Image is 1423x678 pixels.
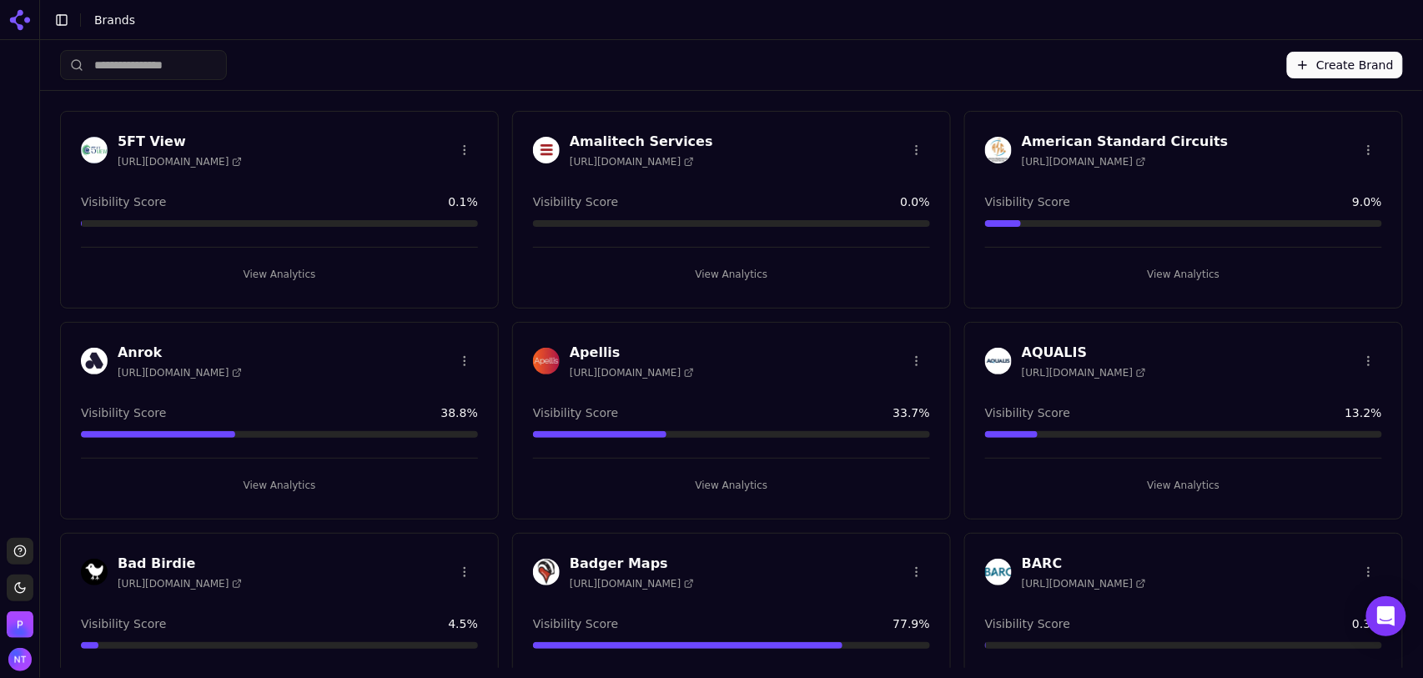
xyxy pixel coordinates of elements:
[1022,366,1146,379] span: [URL][DOMAIN_NAME]
[985,615,1070,632] span: Visibility Score
[985,348,1012,374] img: AQUALIS
[1352,615,1382,632] span: 0.3 %
[570,366,694,379] span: [URL][DOMAIN_NAME]
[985,472,1382,499] button: View Analytics
[7,611,33,638] button: Open organization switcher
[118,132,242,152] h3: 5FT View
[533,472,930,499] button: View Analytics
[448,193,478,210] span: 0.1 %
[533,559,560,585] img: Badger Maps
[118,366,242,379] span: [URL][DOMAIN_NAME]
[118,577,242,590] span: [URL][DOMAIN_NAME]
[94,12,1376,28] nav: breadcrumb
[81,137,108,163] img: 5FT View
[118,554,242,574] h3: Bad Birdie
[1345,404,1382,421] span: 13.2 %
[448,615,478,632] span: 4.5 %
[81,404,166,421] span: Visibility Score
[8,648,32,671] button: Open user button
[81,615,166,632] span: Visibility Score
[570,155,694,168] span: [URL][DOMAIN_NAME]
[81,348,108,374] img: Anrok
[118,343,242,363] h3: Anrok
[570,577,694,590] span: [URL][DOMAIN_NAME]
[533,348,560,374] img: Apellis
[118,155,242,168] span: [URL][DOMAIN_NAME]
[533,261,930,288] button: View Analytics
[94,13,135,27] span: Brands
[893,615,930,632] span: 77.9 %
[533,193,618,210] span: Visibility Score
[8,648,32,671] img: Nate Tower
[441,404,478,421] span: 38.8 %
[81,193,166,210] span: Visibility Score
[81,559,108,585] img: Bad Birdie
[1366,596,1406,636] div: Open Intercom Messenger
[1022,343,1146,363] h3: AQUALIS
[533,137,560,163] img: Amalitech Services
[1022,577,1146,590] span: [URL][DOMAIN_NAME]
[985,193,1070,210] span: Visibility Score
[533,615,618,632] span: Visibility Score
[81,472,478,499] button: View Analytics
[1352,193,1382,210] span: 9.0 %
[1287,52,1403,78] button: Create Brand
[533,404,618,421] span: Visibility Score
[1022,132,1229,152] h3: American Standard Circuits
[893,404,930,421] span: 33.7 %
[900,193,930,210] span: 0.0 %
[570,554,694,574] h3: Badger Maps
[1022,554,1146,574] h3: BARC
[985,404,1070,421] span: Visibility Score
[570,132,713,152] h3: Amalitech Services
[985,137,1012,163] img: American Standard Circuits
[7,611,33,638] img: Perrill
[81,261,478,288] button: View Analytics
[1022,155,1146,168] span: [URL][DOMAIN_NAME]
[985,559,1012,585] img: BARC
[570,343,694,363] h3: Apellis
[985,261,1382,288] button: View Analytics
